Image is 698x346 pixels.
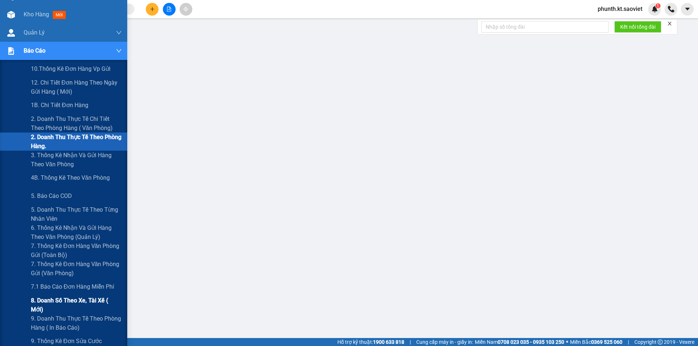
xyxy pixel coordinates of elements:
[163,3,176,16] button: file-add
[684,6,691,12] span: caret-down
[31,133,122,151] span: 2. Doanh thu thực tế theo phòng hàng.
[681,3,694,16] button: caret-down
[31,296,122,314] span: 8. Doanh số theo xe, tài xế ( mới)
[31,337,102,346] span: 9. Thống kê đơn sửa cước
[150,7,155,12] span: plus
[31,191,72,200] span: 5. Báo cáo COD
[7,47,15,55] img: solution-icon
[614,21,661,33] button: Kết nối tổng đài
[667,21,672,26] span: close
[167,7,172,12] span: file-add
[31,78,122,96] span: 12. Chi tiết đơn hàng theo ngày gửi hàng ( mới)
[116,48,122,54] span: down
[7,29,15,37] img: warehouse-icon
[481,21,609,33] input: Nhập số tổng đài
[498,339,564,345] strong: 0708 023 035 - 0935 103 250
[416,338,473,346] span: Cung cấp máy in - giấy in:
[183,7,188,12] span: aim
[31,173,110,182] span: 4B. Thống kê theo văn phòng
[31,223,122,241] span: 6. Thống kê nhận và gửi hàng theo văn phòng (quản lý)
[628,338,629,346] span: |
[24,28,45,37] span: Quản Lý
[31,282,114,291] span: 7.1 Báo cáo đơn hàng miễn phí
[592,4,648,13] span: phunth.kt.saoviet
[31,114,122,133] span: 2. Doanh thu thực tế chi tiết theo phòng hàng ( văn phòng)
[31,151,122,169] span: 3. Thống kê nhận và gửi hàng theo văn phòng
[373,339,404,345] strong: 1900 633 818
[24,11,49,18] span: Kho hàng
[31,205,122,223] span: 5. Doanh thu thực tế theo từng nhân viên
[31,101,88,110] span: 1B. Chi tiết đơn hàng
[566,341,568,343] span: ⚪️
[116,30,122,36] span: down
[655,3,661,8] sup: 1
[657,3,659,8] span: 1
[53,11,66,19] span: mới
[475,338,564,346] span: Miền Nam
[668,6,674,12] img: phone-icon
[337,338,404,346] span: Hỗ trợ kỹ thuật:
[146,3,159,16] button: plus
[31,260,122,278] span: 7. Thống kê đơn hàng văn phòng gửi (văn phòng)
[591,339,622,345] strong: 0369 525 060
[31,64,111,73] span: 10.Thống kê đơn hàng vp gửi
[410,338,411,346] span: |
[24,46,45,55] span: Báo cáo
[658,339,663,345] span: copyright
[620,23,655,31] span: Kết nối tổng đài
[7,11,15,19] img: warehouse-icon
[31,314,122,332] span: 9. Doanh thu thực tế theo phòng hàng ( in báo cáo)
[31,241,122,260] span: 7. Thống kê đơn hàng văn phòng gửi (toàn bộ)
[570,338,622,346] span: Miền Bắc
[651,6,658,12] img: icon-new-feature
[180,3,192,16] button: aim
